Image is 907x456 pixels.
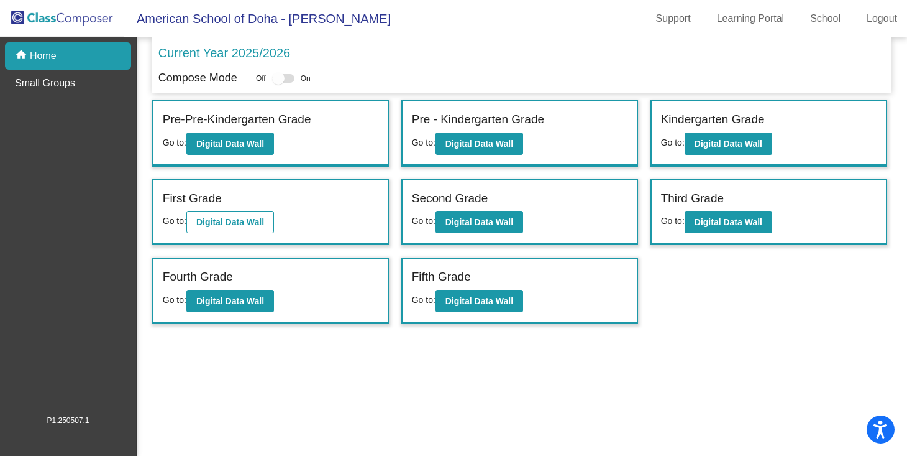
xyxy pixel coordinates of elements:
[445,139,513,149] b: Digital Data Wall
[256,73,266,84] span: Off
[412,111,544,129] label: Pre - Kindergarten Grade
[661,111,765,129] label: Kindergarten Grade
[124,9,391,29] span: American School of Doha - [PERSON_NAME]
[661,190,724,208] label: Third Grade
[661,216,685,226] span: Go to:
[412,268,471,286] label: Fifth Grade
[412,190,488,208] label: Second Grade
[707,9,795,29] a: Learning Portal
[412,137,435,147] span: Go to:
[163,111,311,129] label: Pre-Pre-Kindergarten Grade
[30,49,57,63] p: Home
[196,296,264,306] b: Digital Data Wall
[163,295,186,305] span: Go to:
[435,133,523,155] button: Digital Data Wall
[800,9,850,29] a: School
[163,137,186,147] span: Go to:
[412,295,435,305] span: Go to:
[435,290,523,312] button: Digital Data Wall
[163,190,222,208] label: First Grade
[15,76,75,91] p: Small Groups
[15,49,30,63] mat-icon: home
[186,133,274,155] button: Digital Data Wall
[163,216,186,226] span: Go to:
[301,73,311,84] span: On
[646,9,701,29] a: Support
[186,211,274,233] button: Digital Data Wall
[196,139,264,149] b: Digital Data Wall
[412,216,435,226] span: Go to:
[445,217,513,227] b: Digital Data Wall
[158,70,237,86] p: Compose Mode
[186,290,274,312] button: Digital Data Wall
[196,217,264,227] b: Digital Data Wall
[685,133,772,155] button: Digital Data Wall
[695,139,762,149] b: Digital Data Wall
[685,211,772,233] button: Digital Data Wall
[695,217,762,227] b: Digital Data Wall
[661,137,685,147] span: Go to:
[163,268,233,286] label: Fourth Grade
[158,44,290,62] p: Current Year 2025/2026
[435,211,523,233] button: Digital Data Wall
[857,9,907,29] a: Logout
[445,296,513,306] b: Digital Data Wall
